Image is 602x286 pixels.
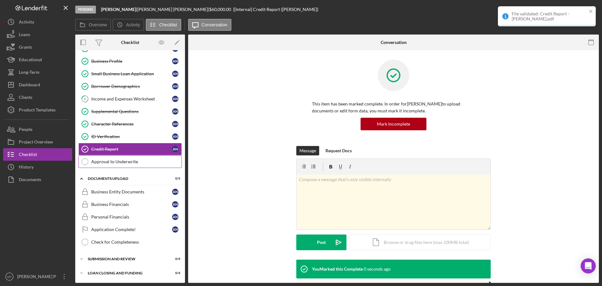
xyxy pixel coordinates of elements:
button: Long-Term [3,66,72,78]
div: Conversation [381,40,407,45]
div: Business Financials [91,202,172,207]
a: Business ProfileAN [78,55,182,67]
div: Post [317,235,326,250]
button: Educational [3,53,72,66]
button: Loans [3,28,72,41]
button: Request Docs [322,146,355,155]
div: People [19,123,32,137]
div: A N [172,108,178,115]
button: Mark Incomplete [361,118,426,130]
div: Open Intercom Messenger [581,258,596,273]
label: Checklist [159,22,177,27]
div: [PERSON_NAME] [PERSON_NAME] | [137,7,209,12]
div: Educational [19,53,42,67]
div: A N [172,201,178,208]
div: A N [172,189,178,195]
a: 6Income and Expenses WorksheetAN [78,93,182,105]
div: Product Templates [19,104,55,118]
div: Small Business Loan Application [91,71,172,76]
div: Project Overview [19,136,53,150]
tspan: 6 [84,97,86,101]
div: A N [172,146,178,152]
div: SUBMISSION AND REVIEW [88,257,165,261]
button: Post [296,235,346,250]
div: 0 / 4 [169,271,180,275]
a: Check for Completeness [78,236,182,248]
div: A N [172,71,178,77]
a: Business Entity DocumentsAN [78,186,182,198]
button: close [589,9,593,15]
div: Supplemental Questions [91,109,172,114]
div: A N [172,133,178,140]
div: Grants [19,41,32,55]
div: Pending [75,6,96,13]
a: Supplemental QuestionsAN [78,105,182,118]
button: Dashboard [3,78,72,91]
a: Activity [3,16,72,28]
div: LOAN CLOSING AND FUNDING [88,271,165,275]
a: Business FinancialsAN [78,198,182,211]
button: People [3,123,72,136]
div: A N [172,214,178,220]
div: A N [172,121,178,127]
div: A N [172,226,178,233]
button: Grants [3,41,72,53]
button: MP[PERSON_NAME] P [3,270,72,283]
button: Clients [3,91,72,104]
a: Documents [3,173,72,186]
div: Message [299,146,316,155]
a: ID VerificationAN [78,130,182,143]
label: Conversation [202,22,228,27]
div: [PERSON_NAME] P [16,270,56,284]
button: Complete [560,3,599,16]
div: Character References [91,121,172,127]
button: Checklist [3,148,72,161]
div: Checklist [121,40,139,45]
div: History [19,161,34,175]
div: Credit Report [91,147,172,152]
div: Income and Expenses Worksheet [91,96,172,101]
button: Checklist [146,19,181,31]
button: History [3,161,72,173]
b: [PERSON_NAME] [101,7,136,12]
div: $60,000.00 [209,7,233,12]
div: | [Internal] Credit Report ([PERSON_NAME]) [233,7,318,12]
a: Application Complete!AN [78,223,182,236]
a: Character ReferencesAN [78,118,182,130]
label: Overview [89,22,107,27]
div: 0 / 5 [169,177,180,181]
div: Check for Completeness [91,240,182,245]
button: Conversation [188,19,232,31]
div: Clients [19,91,32,105]
div: File validated: Credit Report - [PERSON_NAME].pdf [512,11,587,21]
div: Mark Incomplete [377,118,410,130]
button: Overview [75,19,111,31]
a: Approval to Underwrite [78,155,182,168]
a: Borrower DemographicsAN [78,80,182,93]
div: Checklist [19,148,37,162]
div: Business Profile [91,59,172,64]
div: Approval to Underwrite [91,159,182,164]
div: Activity [19,16,34,30]
button: Project Overview [3,136,72,148]
div: ID Verification [91,134,172,139]
a: Credit ReportAN [78,143,182,155]
div: Application Complete! [91,227,172,232]
button: Product Templates [3,104,72,116]
div: Loans [19,28,30,42]
div: A N [172,58,178,64]
div: Personal Financials [91,214,172,219]
div: A N [172,96,178,102]
div: Documents [19,173,41,187]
